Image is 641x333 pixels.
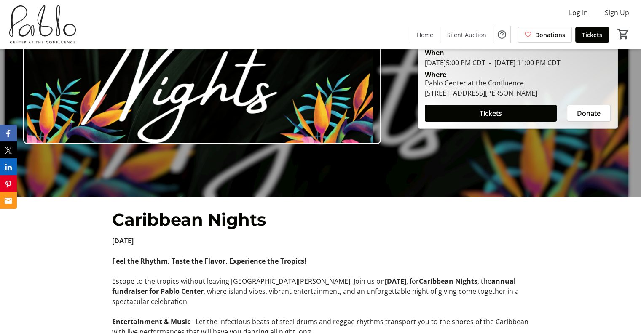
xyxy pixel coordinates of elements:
button: Help [493,26,510,43]
strong: [DATE] [112,236,134,245]
strong: Caribbean Nights [419,277,477,286]
button: Donate [567,105,611,122]
button: Log In [562,6,595,19]
span: Sign Up [605,8,629,18]
button: Sign Up [598,6,636,19]
span: - [485,58,494,67]
span: Tickets [582,30,602,39]
span: Silent Auction [447,30,486,39]
span: Tickets [480,108,502,118]
span: [DATE] 5:00 PM CDT [425,58,485,67]
button: Cart [616,27,631,42]
a: Donations [518,27,572,43]
a: Silent Auction [440,27,493,43]
strong: Entertainment & Music [112,317,190,326]
span: Home [417,30,433,39]
a: Tickets [575,27,609,43]
div: Where [425,71,446,78]
span: Donations [535,30,565,39]
div: [STREET_ADDRESS][PERSON_NAME] [425,88,537,98]
strong: [DATE] [385,277,406,286]
div: Pablo Center at the Confluence [425,78,537,88]
button: Tickets [425,105,557,122]
span: Donate [577,108,601,118]
strong: Feel the Rhythm, Taste the Flavor, Experience the Tropics! [112,256,306,266]
img: Pablo Center's Logo [5,3,80,45]
a: Home [410,27,440,43]
p: Caribbean Nights [112,207,529,232]
span: Log In [569,8,588,18]
p: Escape to the tropics without leaving [GEOGRAPHIC_DATA][PERSON_NAME]! Join us on , for , the , wh... [112,276,529,306]
div: When [425,48,444,58]
span: [DATE] 11:00 PM CDT [485,58,561,67]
